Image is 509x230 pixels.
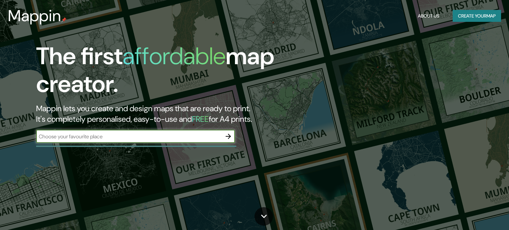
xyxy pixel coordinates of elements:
h2: Mappin lets you create and design maps that are ready to print. It's completely personalised, eas... [36,103,291,124]
h1: The first map creator. [36,42,291,103]
h3: Mappin [8,7,61,25]
img: mappin-pin [61,17,67,23]
button: Create yourmap [453,10,501,22]
button: About Us [415,10,442,22]
h5: FREE [192,114,209,124]
input: Choose your favourite place [36,133,222,140]
h1: affordable [123,41,226,71]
